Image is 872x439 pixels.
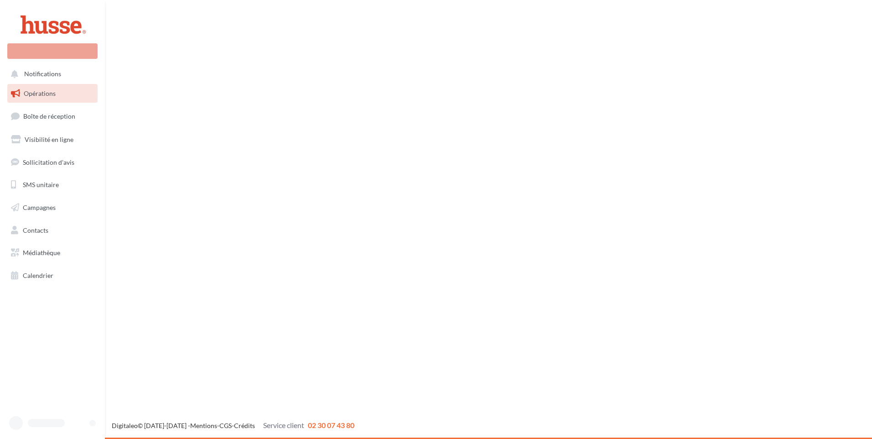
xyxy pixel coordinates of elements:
[190,422,217,429] a: Mentions
[219,422,232,429] a: CGS
[23,272,53,279] span: Calendrier
[5,198,99,217] a: Campagnes
[112,422,138,429] a: Digitaleo
[5,130,99,149] a: Visibilité en ligne
[5,243,99,262] a: Médiathèque
[5,84,99,103] a: Opérations
[23,181,59,188] span: SMS unitaire
[5,266,99,285] a: Calendrier
[23,249,60,256] span: Médiathèque
[24,89,56,97] span: Opérations
[23,112,75,120] span: Boîte de réception
[112,422,354,429] span: © [DATE]-[DATE] - - -
[308,421,354,429] span: 02 30 07 43 80
[5,106,99,126] a: Boîte de réception
[234,422,255,429] a: Crédits
[23,204,56,211] span: Campagnes
[7,43,98,59] div: Nouvelle campagne
[25,136,73,143] span: Visibilité en ligne
[5,153,99,172] a: Sollicitation d'avis
[24,70,61,78] span: Notifications
[263,421,304,429] span: Service client
[23,226,48,234] span: Contacts
[5,221,99,240] a: Contacts
[5,175,99,194] a: SMS unitaire
[23,158,74,166] span: Sollicitation d'avis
